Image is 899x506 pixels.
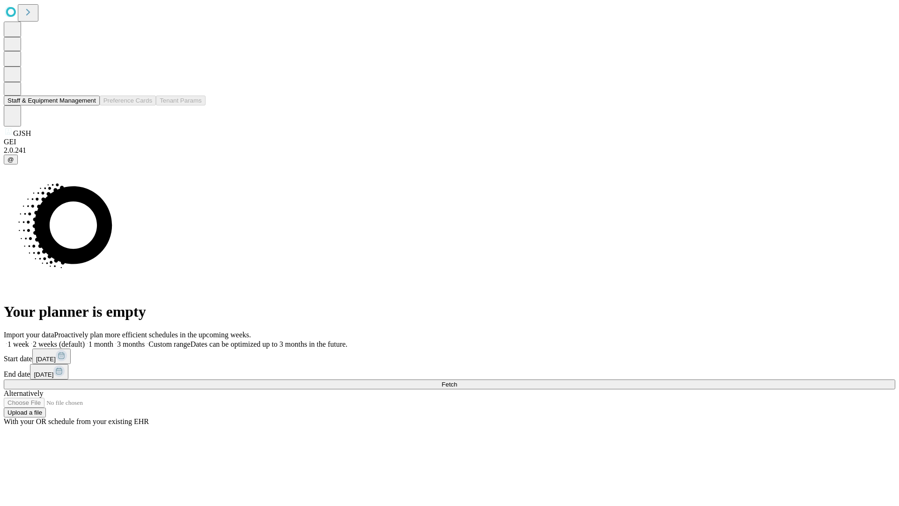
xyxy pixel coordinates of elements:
span: Proactively plan more efficient schedules in the upcoming weeks. [54,331,251,339]
button: Preference Cards [100,96,156,105]
h1: Your planner is empty [4,303,895,320]
span: Dates can be optimized up to 3 months in the future. [191,340,347,348]
button: Upload a file [4,408,46,417]
div: GEI [4,138,895,146]
button: Fetch [4,379,895,389]
span: [DATE] [34,371,53,378]
span: [DATE] [36,356,56,363]
span: 2 weeks (default) [33,340,85,348]
button: Staff & Equipment Management [4,96,100,105]
div: Start date [4,349,895,364]
div: End date [4,364,895,379]
button: [DATE] [32,349,71,364]
span: @ [7,156,14,163]
span: Alternatively [4,389,43,397]
span: Fetch [442,381,457,388]
div: 2.0.241 [4,146,895,155]
span: GJSH [13,129,31,137]
span: 3 months [117,340,145,348]
span: Custom range [148,340,190,348]
button: Tenant Params [156,96,206,105]
span: With your OR schedule from your existing EHR [4,417,149,425]
button: @ [4,155,18,164]
span: Import your data [4,331,54,339]
span: 1 month [88,340,113,348]
button: [DATE] [30,364,68,379]
span: 1 week [7,340,29,348]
